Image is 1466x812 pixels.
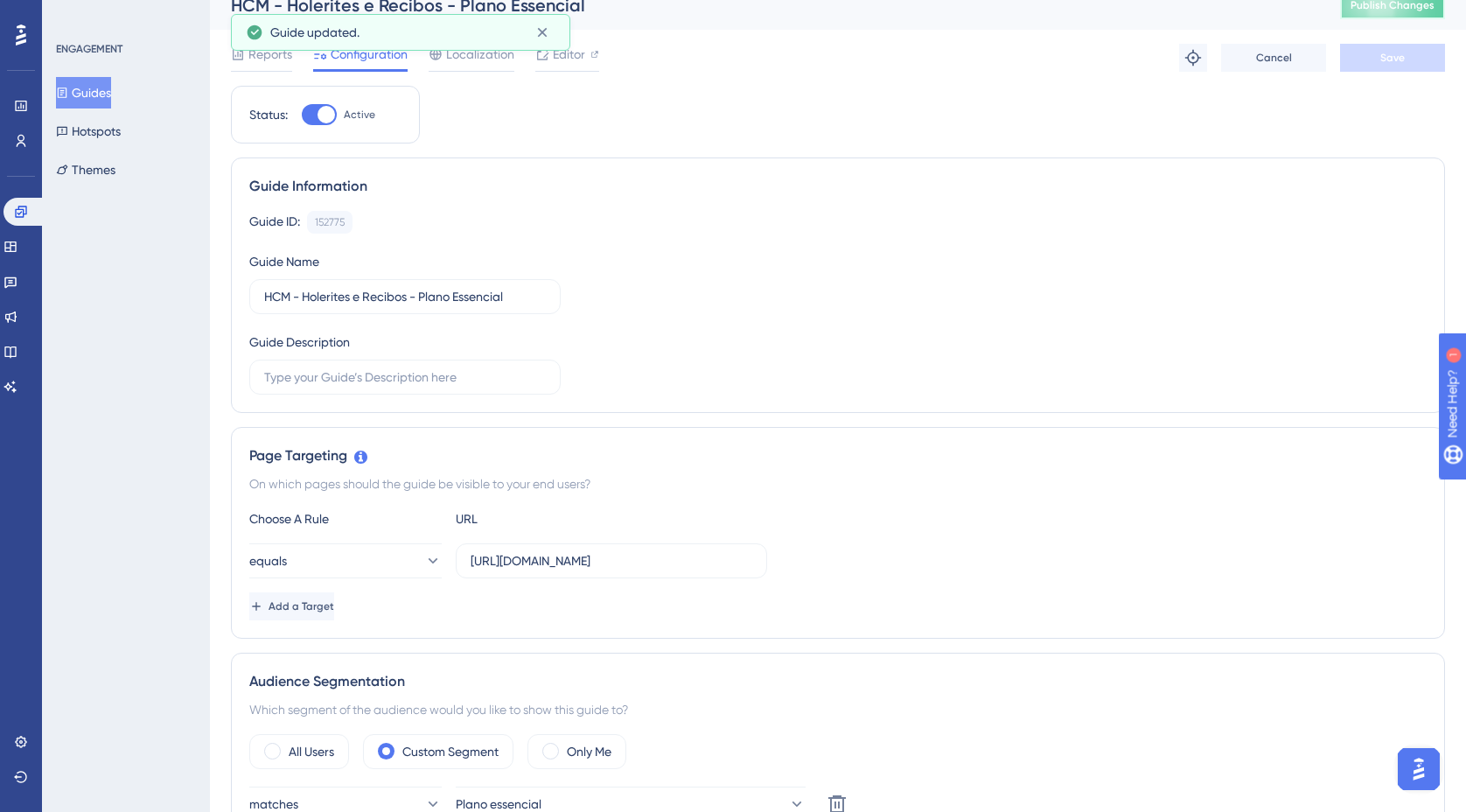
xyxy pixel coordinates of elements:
iframe: UserGuiding AI Assistant Launcher [1393,743,1445,795]
div: Guide Name [249,251,319,272]
div: Which segment of the audience would you like to show this guide to? [249,699,1427,720]
div: Guide Description [249,332,350,353]
button: Cancel [1221,44,1326,72]
span: Reports [248,44,292,65]
label: All Users [289,741,334,762]
button: Add a Target [249,592,334,620]
label: Only Me [567,741,611,762]
span: Cancel [1256,51,1292,65]
div: On which pages should the guide be visible to your end users? [249,473,1427,494]
input: Type your Guide’s Name here [264,287,546,306]
div: Page Targeting [249,445,1427,466]
div: Guide ID: [249,211,300,234]
span: Save [1380,51,1405,65]
span: Add a Target [269,599,334,613]
button: Themes [56,154,115,185]
input: yourwebsite.com/path [471,551,752,570]
div: 1 [122,9,127,23]
span: Configuration [331,44,408,65]
span: Active [344,108,375,122]
div: Audience Segmentation [249,671,1427,692]
div: Status: [249,104,288,125]
span: Editor [553,44,585,65]
div: ENGAGEMENT [56,42,122,56]
button: Save [1340,44,1445,72]
div: Guide Information [249,176,1427,197]
input: Type your Guide’s Description here [264,367,546,387]
div: URL [456,508,648,529]
span: Localization [446,44,514,65]
span: Need Help? [41,4,109,25]
div: 152775 [315,215,345,229]
div: Choose A Rule [249,508,442,529]
button: Guides [56,77,111,108]
span: Guide updated. [270,22,360,43]
button: Hotspots [56,115,121,147]
label: Custom Segment [402,741,499,762]
span: equals [249,550,287,571]
button: equals [249,543,442,578]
